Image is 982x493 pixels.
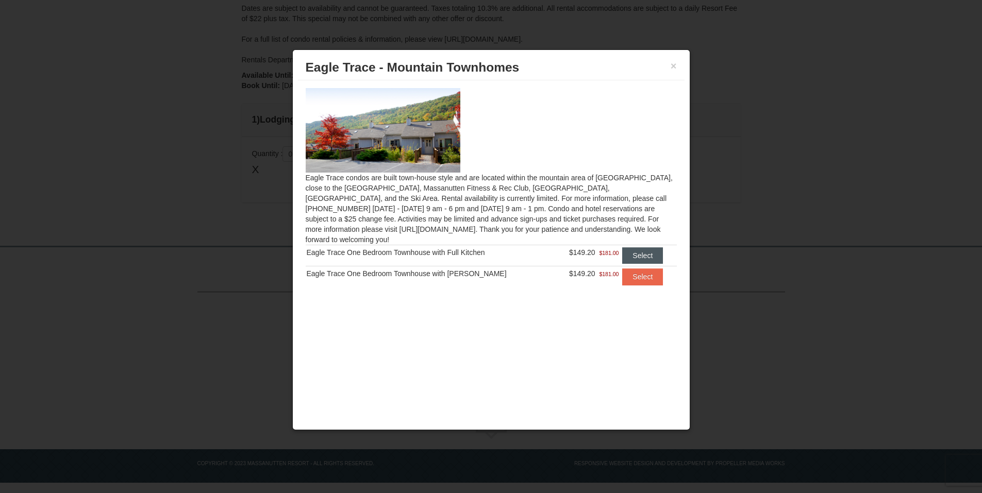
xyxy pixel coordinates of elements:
[599,248,619,258] span: $181.00
[569,269,595,278] span: $149.20
[307,247,555,258] div: Eagle Trace One Bedroom Townhouse with Full Kitchen
[306,88,460,173] img: 19218983-1-9b289e55.jpg
[599,269,619,279] span: $181.00
[306,60,520,74] span: Eagle Trace - Mountain Townhomes
[622,247,663,264] button: Select
[298,80,685,305] div: Eagle Trace condos are built town-house style and are located within the mountain area of [GEOGRA...
[622,268,663,285] button: Select
[307,268,555,279] div: Eagle Trace One Bedroom Townhouse with [PERSON_NAME]
[569,248,595,257] span: $149.20
[671,61,677,71] button: ×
